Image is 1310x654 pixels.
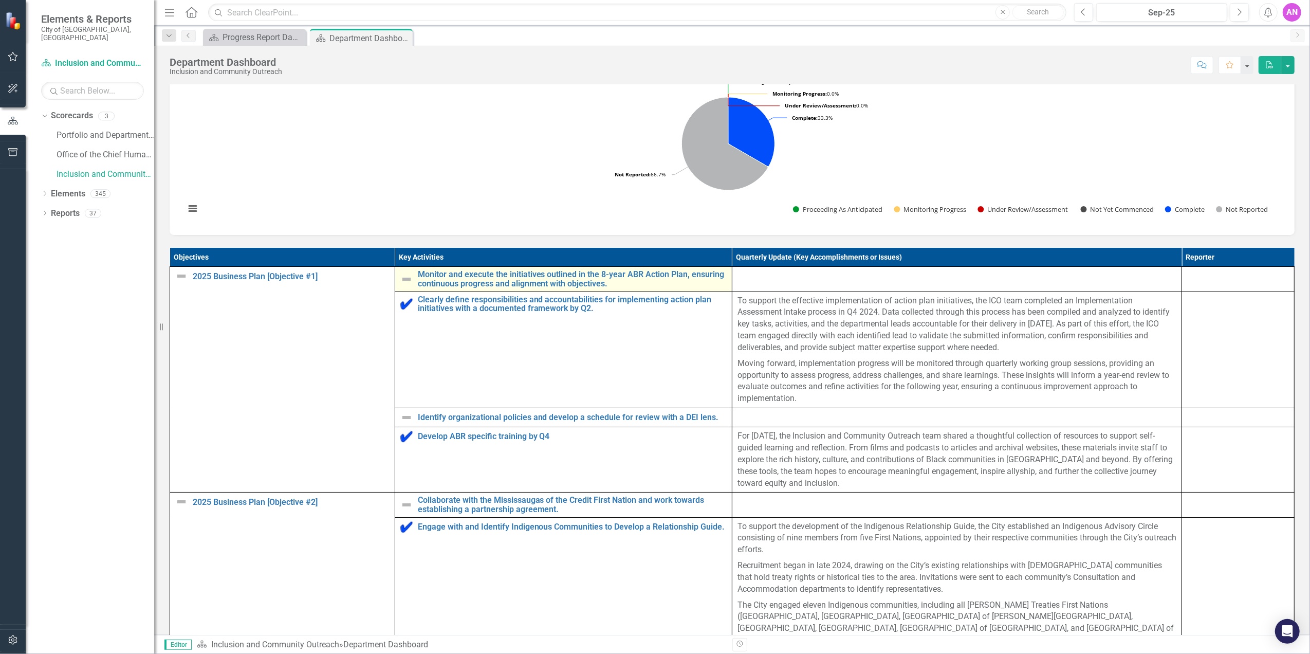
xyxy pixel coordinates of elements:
span: For [DATE], the Inclusion and Community Outreach team shared a thoughtful collection of resources... [737,431,1173,487]
div: Open Intercom Messenger [1275,619,1300,644]
button: Show Not Reported [1216,205,1267,214]
text: 33.3% [792,114,833,121]
img: Not Defined [175,496,188,508]
td: Double-Click to Edit Right Click for Context Menu [395,292,732,408]
button: View chart menu, Chart [186,202,200,216]
p: Moving forward, implementation progress will be monitored through quarterly working group session... [737,356,1176,405]
p: To support the development of the Indigenous Relationship Guide, the City established an Indigeno... [737,521,1176,558]
div: Chart. Highcharts interactive chart. [180,70,1284,225]
td: Double-Click to Edit Right Click for Context Menu [395,267,732,292]
div: 345 [90,189,110,198]
text: 66.7% [615,171,666,178]
a: Inclusion and Community Outreach [57,169,154,180]
a: Engage with and Identify Indigenous Communities to Develop a Relationship Guide. [418,522,727,532]
span: Elements & Reports [41,13,144,25]
a: 2025 Business Plan [Objective #1] [193,272,390,281]
a: Reports [51,208,80,220]
text: 0.0% [772,90,839,97]
button: Show Monitoring Progress [894,205,967,214]
td: Double-Click to Edit [1182,267,1295,292]
td: Double-Click to Edit [732,292,1182,408]
a: Clearly define responsibilities and accountabilities for implementing action plan initiatives wit... [418,295,727,313]
img: Not Defined [400,499,413,511]
a: 2025 Business Plan [Objective #2] [193,498,390,507]
text: 0.0% [785,102,868,109]
img: Not Defined [175,270,188,282]
td: Double-Click to Edit Right Click for Context Menu [395,408,732,427]
tspan: Complete: [792,114,818,121]
text: Under Review/Assessment [988,205,1068,214]
button: Show Proceeding As Anticipated [793,205,883,214]
div: Department Dashboard [343,640,428,649]
span: Editor [164,640,192,650]
img: Complete [400,298,413,310]
tspan: Not Reported: [615,171,651,178]
button: Show Complete [1165,205,1205,214]
td: Double-Click to Edit [1182,427,1295,493]
a: Develop ABR specific training by Q4 [418,432,727,441]
button: Show Not Yet Commenced [1081,205,1154,214]
td: Double-Click to Edit [732,267,1182,292]
button: Sep-25 [1096,3,1227,22]
button: Search [1012,5,1064,20]
td: Double-Click to Edit [732,493,1182,517]
td: Double-Click to Edit Right Click for Context Menu [170,267,395,493]
a: Monitor and execute the initiatives outlined in the 8-year ABR Action Plan, ensuring continuous p... [418,270,727,288]
a: Inclusion and Community Outreach [41,58,144,69]
td: Double-Click to Edit Right Click for Context Menu [395,427,732,493]
td: Double-Click to Edit [1182,408,1295,427]
svg: Interactive chart [180,70,1277,225]
a: Progress Report Dashboard [206,31,303,44]
input: Search Below... [41,82,144,100]
div: Department Dashboard [329,32,410,45]
text: Proceeding As Anticipated [803,205,882,214]
div: 37 [85,209,101,217]
text: Not Yet Commenced [1091,205,1154,214]
path: Complete, 4. [728,97,775,167]
a: Portfolio and Department Scorecards [57,130,154,141]
span: Search [1027,8,1049,16]
a: Scorecards [51,110,93,122]
a: Collaborate with the Mississaugas of the Credit First Nation and work towards establishing a part... [418,496,727,514]
text: Not Reported [1226,205,1268,214]
text: Complete [1175,205,1205,214]
img: Complete [400,521,413,533]
p: Recruitment began in late 2024, drawing on the City’s existing relationships with [DEMOGRAPHIC_DA... [737,558,1176,597]
td: Double-Click to Edit Right Click for Context Menu [395,493,732,517]
a: Office of the Chief Human Resources Officer [57,149,154,161]
path: Not Reported, 8. [682,97,768,190]
img: Not Defined [400,273,413,285]
div: Inclusion and Community Outreach [170,68,282,76]
img: Not Defined [400,411,413,424]
tspan: Under Review/Assessment: [785,102,856,109]
div: 3 [98,112,115,120]
small: City of [GEOGRAPHIC_DATA], [GEOGRAPHIC_DATA] [41,25,144,42]
p: To support the effective implementation of action plan initiatives, the ICO team completed an Imp... [737,295,1176,356]
div: Progress Report Dashboard [223,31,303,44]
a: Elements [51,188,85,200]
div: » [197,639,725,651]
div: Sep-25 [1100,7,1224,19]
img: ClearPoint Strategy [5,12,23,30]
td: Double-Click to Edit [732,427,1182,493]
a: Inclusion and Community Outreach [211,640,339,649]
a: Identify organizational policies and develop a schedule for review with a DEI lens. [418,413,727,422]
td: Double-Click to Edit [1182,493,1295,517]
img: Complete [400,430,413,443]
td: Double-Click to Edit [1182,292,1295,408]
text: Monitoring Progress [904,205,967,214]
button: Show Under Review/Assessment [978,205,1069,214]
tspan: Monitoring Progress: [772,90,827,97]
td: Double-Click to Edit [732,408,1182,427]
input: Search ClearPoint... [208,4,1066,22]
button: AN [1283,3,1301,22]
div: Department Dashboard [170,57,282,68]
